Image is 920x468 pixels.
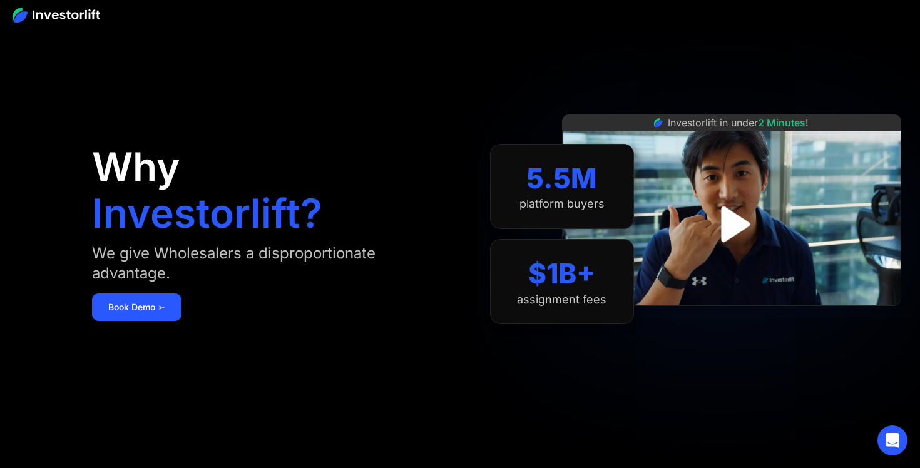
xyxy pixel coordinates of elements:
h1: Why [92,147,180,187]
span: 2 Minutes [758,116,805,129]
a: open lightbox [703,196,759,252]
div: platform buyers [519,197,605,211]
div: We give Wholesalers a disproportionate advantage. [92,243,421,283]
a: Book Demo ➢ [92,293,181,321]
h1: Investorlift? [92,193,322,233]
div: Open Intercom Messenger [877,425,907,455]
div: 5.5M [526,162,597,195]
div: $1B+ [528,257,595,290]
div: Investorlift in under ! [668,115,809,130]
div: assignment fees [517,293,606,307]
iframe: Customer reviews powered by Trustpilot [638,312,825,327]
